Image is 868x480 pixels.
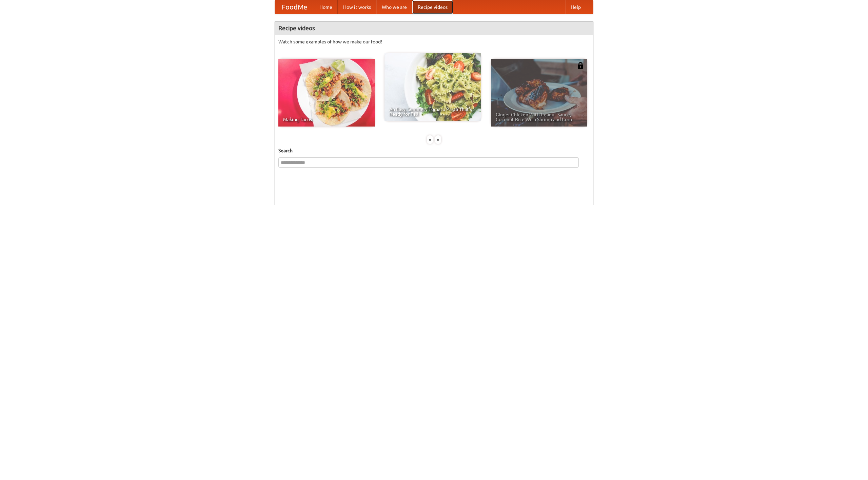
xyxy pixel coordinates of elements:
p: Watch some examples of how we make our food! [278,38,590,45]
span: An Easy, Summery Tomato Pasta That's Ready for Fall [389,107,476,116]
div: « [427,135,433,144]
a: FoodMe [275,0,314,14]
a: Help [565,0,586,14]
div: » [435,135,441,144]
a: Who we are [376,0,412,14]
a: An Easy, Summery Tomato Pasta That's Ready for Fall [384,53,481,121]
img: 483408.png [577,62,584,69]
a: How it works [338,0,376,14]
a: Making Tacos [278,59,375,127]
span: Making Tacos [283,117,370,122]
a: Recipe videos [412,0,453,14]
h5: Search [278,147,590,154]
h4: Recipe videos [275,21,593,35]
a: Home [314,0,338,14]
